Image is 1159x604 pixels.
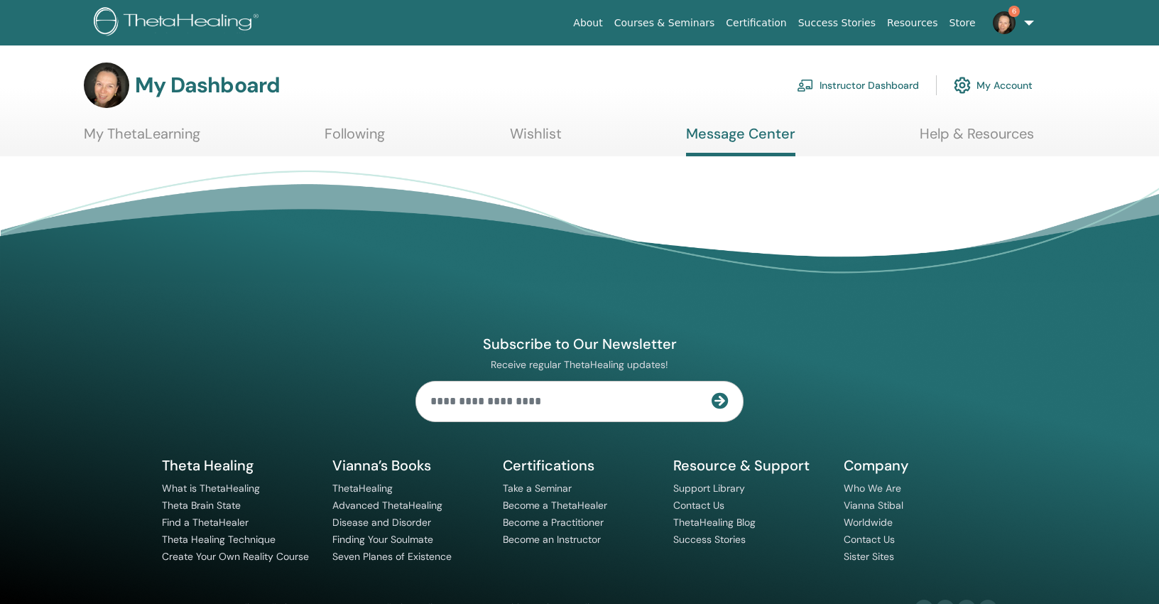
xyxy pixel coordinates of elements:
a: Instructor Dashboard [797,70,919,101]
a: Worldwide [844,516,893,529]
a: Seven Planes of Existence [332,550,452,563]
a: Help & Resources [920,125,1034,153]
h5: Theta Healing [162,456,315,475]
a: Contact Us [844,533,895,546]
a: What is ThetaHealing [162,482,260,495]
a: Following [325,125,385,153]
h4: Subscribe to Our Newsletter [415,335,744,353]
a: Courses & Seminars [609,10,721,36]
img: chalkboard-teacher.svg [797,79,814,92]
a: Sister Sites [844,550,894,563]
a: Take a Seminar [503,482,572,495]
a: Become a ThetaHealer [503,499,607,512]
a: Certification [720,10,792,36]
h5: Certifications [503,456,656,475]
a: Success Stories [673,533,746,546]
img: default.jpg [84,63,129,108]
a: Create Your Own Reality Course [162,550,309,563]
a: Wishlist [510,125,562,153]
span: 6 [1008,6,1020,17]
h5: Vianna’s Books [332,456,486,475]
a: Become an Instructor [503,533,601,546]
a: Advanced ThetaHealing [332,499,442,512]
a: Message Center [686,125,795,156]
a: Theta Healing Technique [162,533,276,546]
img: cog.svg [954,73,971,97]
a: ThetaHealing Blog [673,516,756,529]
p: Receive regular ThetaHealing updates! [415,358,744,371]
a: Become a Practitioner [503,516,604,529]
a: Who We Are [844,482,901,495]
a: Find a ThetaHealer [162,516,249,529]
a: Store [944,10,981,36]
a: My Account [954,70,1033,101]
img: logo.png [94,7,263,39]
a: Disease and Disorder [332,516,431,529]
a: Support Library [673,482,745,495]
a: About [567,10,608,36]
h3: My Dashboard [135,72,280,98]
img: default.jpg [993,11,1016,34]
a: Contact Us [673,499,724,512]
a: ThetaHealing [332,482,393,495]
a: My ThetaLearning [84,125,200,153]
h5: Company [844,456,997,475]
a: Resources [881,10,944,36]
a: Finding Your Soulmate [332,533,433,546]
h5: Resource & Support [673,456,827,475]
a: Theta Brain State [162,499,241,512]
a: Vianna Stibal [844,499,903,512]
a: Success Stories [793,10,881,36]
